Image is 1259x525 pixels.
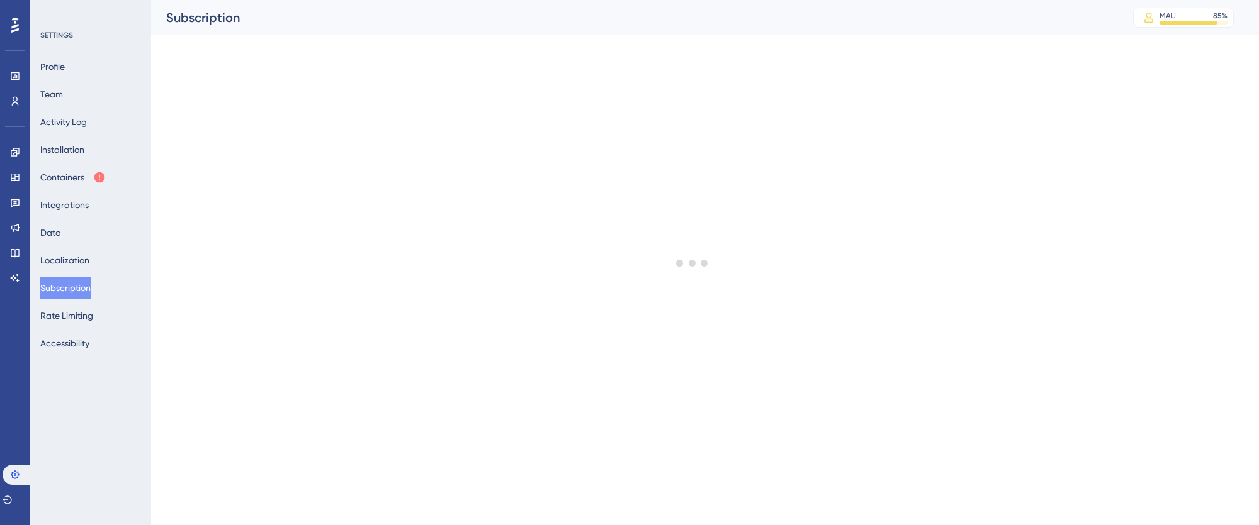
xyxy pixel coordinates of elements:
[40,30,142,40] div: SETTINGS
[40,221,61,244] button: Data
[40,277,91,299] button: Subscription
[40,249,89,272] button: Localization
[40,332,89,355] button: Accessibility
[1160,11,1176,21] div: MAU
[40,304,93,327] button: Rate Limiting
[40,83,63,106] button: Team
[40,166,106,189] button: Containers
[40,111,87,133] button: Activity Log
[40,55,65,78] button: Profile
[166,9,1102,26] div: Subscription
[40,138,84,161] button: Installation
[1213,11,1228,21] div: 85 %
[40,194,89,216] button: Integrations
